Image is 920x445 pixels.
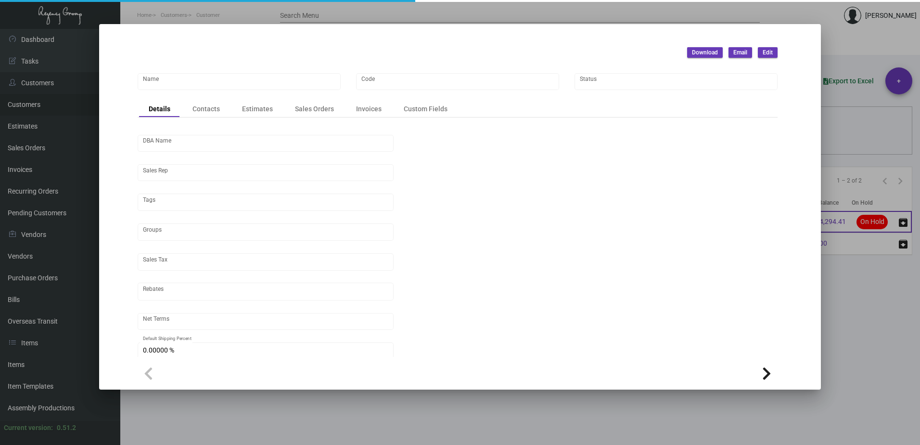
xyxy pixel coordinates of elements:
button: Email [728,47,752,58]
div: Estimates [242,104,273,114]
div: Contacts [192,104,220,114]
span: Download [692,49,718,57]
div: Details [149,104,170,114]
button: Download [687,47,723,58]
div: Custom Fields [404,104,447,114]
span: Edit [763,49,773,57]
div: 0.51.2 [57,423,76,433]
span: Email [733,49,747,57]
div: Invoices [356,104,382,114]
div: Sales Orders [295,104,334,114]
button: Edit [758,47,778,58]
div: Current version: [4,423,53,433]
